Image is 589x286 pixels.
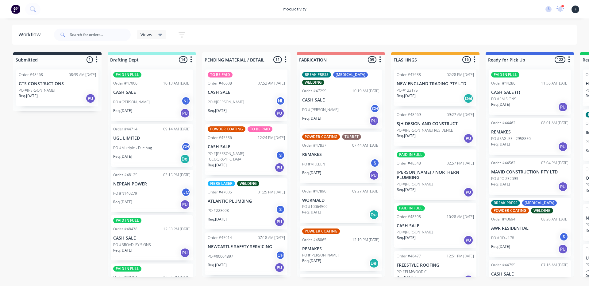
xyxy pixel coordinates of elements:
[180,108,190,118] div: PU
[302,72,331,77] div: BREAK PRESS
[352,237,379,243] div: 12:19 PM [DATE]
[300,70,382,129] div: BREAK PRESS[MEDICAL_DATA]WELDINGOrder #4729910:19 AM [DATE]CASH SALEPO #[PERSON_NAME]CHReq.[DATE]PU
[397,88,418,93] p: PO #122175
[163,172,191,178] div: 03:15 PM [DATE]
[300,186,382,223] div: Order #4789009:27 AM [DATE]WORMALDPO #10064506Req.[DATE]Del
[491,160,515,166] div: Order #44562
[541,160,568,166] div: 03:04 PM [DATE]
[208,81,232,86] div: Order #46608
[208,162,227,168] p: Req. [DATE]
[302,116,321,121] p: Req. [DATE]
[491,90,568,95] p: CASH SALE (T)
[113,72,141,77] div: PAID IN FULL
[19,81,96,86] p: GTS CONSTRUCTIONS
[302,189,326,194] div: Order #47890
[205,232,287,275] div: Order #4591407:18 AM [DATE]NEWCASTLE SAFETY SERVICINGPO #00004897CHReq.[DATE]PU
[113,172,137,178] div: Order #48125
[302,170,321,176] p: Req. [DATE]
[113,99,150,105] p: PO #[PERSON_NAME]
[541,81,568,86] div: 11:36 AM [DATE]
[369,116,379,126] div: PU
[275,263,284,272] div: PU
[113,275,137,280] div: Order #48384
[69,72,96,77] div: 08:39 AM [DATE]
[397,152,425,157] div: PAID IN FULL
[258,235,285,240] div: 07:18 AM [DATE]
[113,90,191,95] p: CASH SALE
[491,216,515,222] div: Order #43694
[208,216,227,222] p: Req. [DATE]
[489,70,571,115] div: PAID IN FULLOrder #4428611:36 AM [DATE]CASH SALE (T)PO #EM SIGNSReq.[DATE]PU
[489,198,571,257] div: BREAK PRESS[MEDICAL_DATA]POWDER COATINGWELDINGOrder #4369408:20 AM [DATE]AWR RESIDENTIALPO #FID -...
[302,80,324,85] div: WELDING
[248,126,272,132] div: TO BE PAID
[300,226,382,271] div: POWDER COATINGOrder #4806512:19 PM [DATE]REMAKESPO #[PERSON_NAME]Req.[DATE]Del
[541,262,568,268] div: 07:16 AM [DATE]
[369,258,379,268] div: Del
[491,169,568,175] p: MAVID CONSTRUCTION PTY LTD
[394,70,476,106] div: Order #4763802:28 PM [DATE]NEW ENGLAND TRADING PTY LTDPO #122175Req.[DATE]Del
[302,209,321,215] p: Req. [DATE]
[275,163,284,173] div: PU
[163,126,191,132] div: 09:14 AM [DATE]
[302,143,326,148] div: Order #47837
[208,108,227,113] p: Req. [DATE]
[575,6,576,12] span: F
[370,104,379,113] div: CH
[397,93,416,99] p: Req. [DATE]
[491,96,516,102] p: PO #EM SIGNS
[302,204,328,209] p: PO #10064506
[491,181,510,187] p: Req. [DATE]
[397,275,416,280] p: Req. [DATE]
[397,133,416,139] p: Req. [DATE]
[111,215,193,260] div: PAID IN FULLOrder #4847812:53 PM [DATE]CASH SALEPO #BROADLEY SIGNSReq.[DATE]PU
[397,81,474,86] p: NEW ENGLAND TRADING PTY LTD
[558,142,568,152] div: PU
[352,88,379,94] div: 10:19 AM [DATE]
[111,70,193,121] div: PAID IN FULLOrder #4700610:13 AM [DATE]CASH SALEPO #[PERSON_NAME]NLReq.[DATE]PU
[491,200,520,206] div: BREAK PRESS
[491,176,518,181] p: PO #PO 232093
[302,252,339,258] p: PO #[PERSON_NAME]
[369,170,379,180] div: PU
[258,135,285,141] div: 12:24 PM [DATE]
[397,170,474,180] p: [PERSON_NAME] / NORTHERN PLUMBING
[11,5,20,14] img: Factory
[163,275,191,280] div: 12:56 PM [DATE]
[302,97,379,103] p: CASH SALE
[19,93,38,99] p: Req. [DATE]
[180,248,190,258] div: PU
[258,189,285,195] div: 01:25 PM [DATE]
[205,178,287,230] div: FIBRE LASERWELDINGOrder #4700501:25 PM [DATE]ATLANTIC PLUMBINGPO #223098SReq.[DATE]PU
[113,154,132,159] p: Req. [DATE]
[394,203,476,248] div: PAID IN FULLOrder #4839810:28 AM [DATE]CASH SALEPO #[PERSON_NAME]Req.[DATE]PU
[208,135,232,141] div: Order #45536
[113,145,152,151] p: PO #Multiple - Due Aug
[491,102,510,107] p: Req. [DATE]
[208,208,229,213] p: PO #223098
[491,262,515,268] div: Order #44795
[491,81,515,86] div: Order #44286
[394,149,476,200] div: PAID IN FULLOrder #4834802:57 PM [DATE][PERSON_NAME] / NORTHERN PLUMBINGPO #[PERSON_NAME]Req.[DAT...
[447,214,474,220] div: 10:28 AM [DATE]
[208,235,232,240] div: Order #45914
[397,269,428,275] p: PO #ELMWOOD CL
[397,161,421,166] div: Order #48348
[208,151,276,162] p: PO #[PERSON_NAME][GEOGRAPHIC_DATA]
[489,118,571,155] div: Order #4446208:01 AM [DATE]REMAKESPO #EAGLES - 2958850Req.[DATE]PU
[280,5,310,14] div: productivity
[141,31,152,38] span: Views
[237,181,259,186] div: WELDING
[558,182,568,192] div: PU
[302,228,340,234] div: POWDER COATING
[180,200,190,209] div: PU
[113,191,137,196] p: PO #N140279
[491,129,568,135] p: REMAKES
[113,266,141,272] div: PAID IN FULL
[208,262,227,268] p: Req. [DATE]
[180,154,190,164] div: Del
[397,72,421,77] div: Order #47638
[464,133,473,143] div: PU
[464,275,473,285] div: PU
[16,70,98,106] div: Order #4846808:39 AM [DATE]GTS CONSTRUCTIONSPO #[PERSON_NAME]Req.[DATE]PU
